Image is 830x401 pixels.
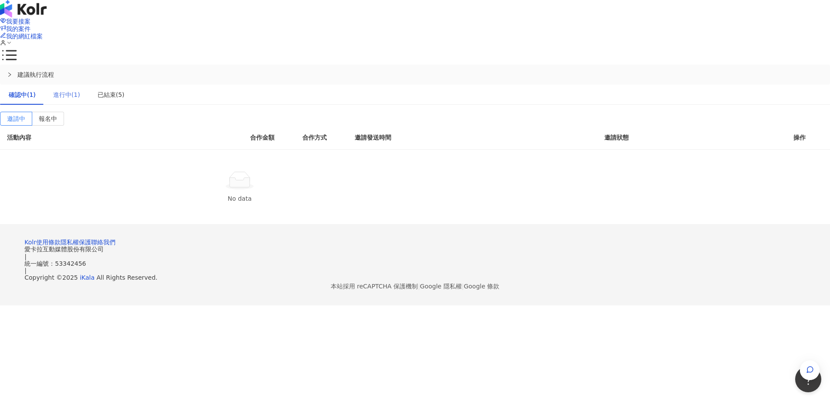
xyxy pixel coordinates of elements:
div: 已結束(5) [98,90,125,99]
span: 我的案件 [6,25,30,32]
div: 進行中(1) [53,90,80,99]
span: 本站採用 reCAPTCHA 保護機制 [331,281,499,291]
span: | [462,283,464,290]
th: 合作方式 [295,126,348,150]
th: 合作金額 [243,126,295,150]
span: | [24,267,27,274]
a: Google 隱私權 [420,283,462,290]
span: 邀請中 [7,115,25,122]
div: No data [10,194,469,203]
span: right [7,72,12,77]
iframe: Help Scout Beacon - Open [795,366,821,392]
div: 愛卡拉互動媒體股份有限公司 [24,246,806,253]
a: Google 條款 [464,283,499,290]
a: 聯絡我們 [91,239,115,246]
span: 我的網紅檔案 [6,33,43,40]
div: 統一編號：53342456 [24,260,806,267]
a: 使用條款 [36,239,61,246]
span: | [24,253,27,260]
th: 邀請狀態 [597,126,786,150]
span: 建議執行流程 [17,70,823,79]
th: 操作 [786,126,830,150]
div: Copyright © 2025 All Rights Reserved. [24,274,806,281]
a: iKala [80,274,95,281]
div: 確認中(1) [9,90,36,99]
span: 報名中 [39,115,57,122]
span: | [418,283,420,290]
span: 我要接案 [6,18,30,25]
a: Kolr [24,239,36,246]
a: 隱私權保護 [61,239,91,246]
th: 邀請發送時間 [348,126,597,150]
